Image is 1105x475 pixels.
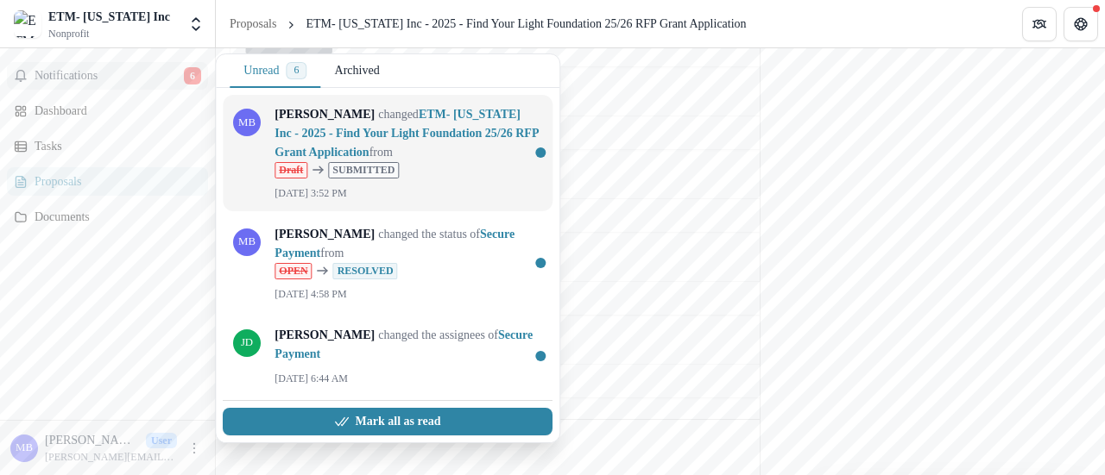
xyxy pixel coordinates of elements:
[223,11,283,36] a: Proposals
[146,433,177,448] p: User
[7,132,208,160] a: Tasks
[14,10,41,38] img: ETM- Colorado Inc
[223,11,754,36] nav: breadcrumb
[7,167,208,196] a: Proposals
[1022,7,1057,41] button: Partners
[275,228,515,259] a: Secure Payment
[48,26,89,41] span: Nonprofit
[184,67,201,84] span: 6
[275,326,542,364] p: changed the assignees of
[7,97,208,125] a: Dashboard
[16,442,33,453] div: Mallory Bernstein
[1064,7,1098,41] button: Get Help
[35,137,194,155] div: Tasks
[45,431,139,449] p: [PERSON_NAME]
[230,15,276,33] div: Proposals
[45,449,177,465] p: [PERSON_NAME][EMAIL_ADDRESS][PERSON_NAME][DOMAIN_NAME]
[306,15,746,33] div: ETM- [US_STATE] Inc - 2025 - Find Your Light Foundation 25/26 RFP Grant Application
[223,408,552,435] button: Mark all as read
[230,54,320,88] button: Unread
[48,8,170,26] div: ETM- [US_STATE] Inc
[35,69,184,84] span: Notifications
[184,7,208,41] button: Open entity switcher
[35,208,194,226] div: Documents
[275,108,538,159] a: ETM- [US_STATE] Inc - 2025 - Find Your Light Foundation 25/26 RFP Grant Application
[294,64,300,76] span: 6
[275,105,542,178] p: changed from
[275,328,533,360] a: Secure Payment
[275,225,542,279] p: changed the status of from
[7,203,208,231] a: Documents
[35,172,194,191] div: Proposals
[321,54,394,88] button: Archived
[35,102,194,120] div: Dashboard
[7,62,208,90] button: Notifications6
[184,438,205,459] button: More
